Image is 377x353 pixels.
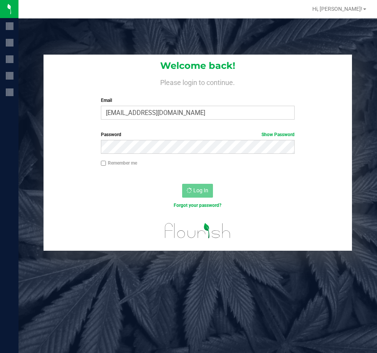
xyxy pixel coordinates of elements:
[174,203,221,208] a: Forgot your password?
[101,161,106,166] input: Remember me
[101,97,295,104] label: Email
[182,184,213,198] button: Log In
[312,6,362,12] span: Hi, [PERSON_NAME]!
[101,160,137,167] label: Remember me
[44,77,352,86] h4: Please login to continue.
[44,61,352,71] h1: Welcome back!
[193,187,208,193] span: Log In
[159,217,236,245] img: flourish_logo.svg
[101,132,121,137] span: Password
[261,132,295,137] a: Show Password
